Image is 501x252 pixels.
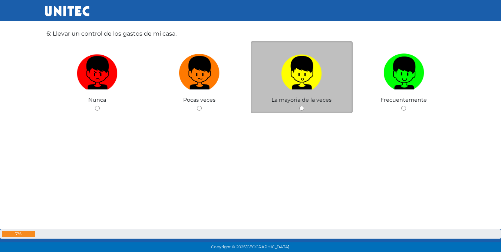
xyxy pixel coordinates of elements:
[88,96,106,103] span: Nunca
[46,29,177,38] label: 6: Llevar un control de los gastos de mi casa.
[245,245,290,249] span: [GEOGRAPHIC_DATA].
[380,96,427,103] span: Frecuentemente
[2,231,35,237] div: 7%
[183,96,215,103] span: Pocas veces
[383,51,424,90] img: Frecuentemente
[77,51,118,90] img: Nunca
[271,96,332,103] span: La mayoria de la veces
[45,6,89,16] img: UNITEC
[179,51,220,90] img: Pocas veces
[281,51,322,90] img: La mayoria de la veces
